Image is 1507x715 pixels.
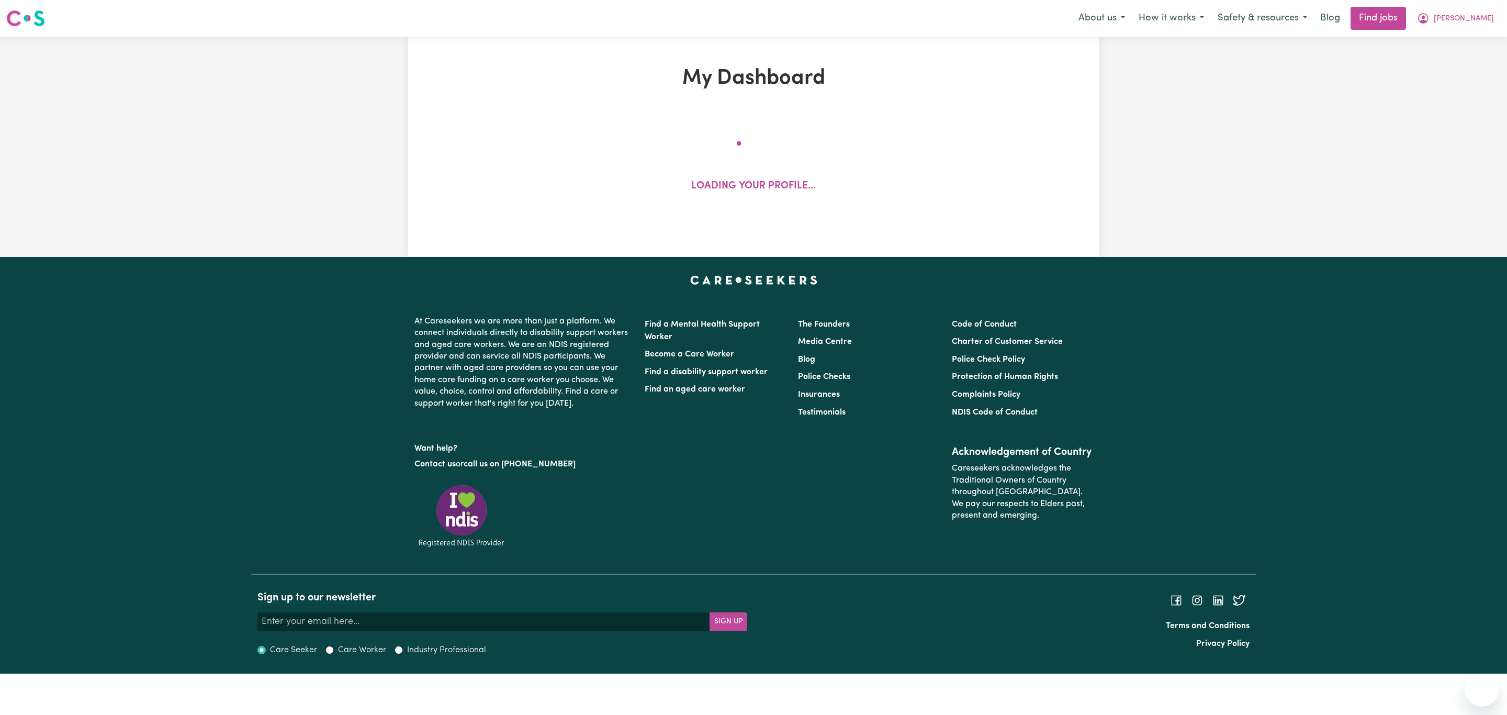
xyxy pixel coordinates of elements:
[952,459,1093,526] p: Careseekers acknowledges the Traditional Owners of Country throughout [GEOGRAPHIC_DATA]. We pay o...
[270,644,317,656] label: Care Seeker
[798,320,850,329] a: The Founders
[6,9,45,28] img: Careseekers logo
[952,338,1063,346] a: Charter of Customer Service
[6,6,45,30] a: Careseekers logo
[407,644,486,656] label: Industry Professional
[257,612,710,631] input: Enter your email here...
[414,439,632,454] p: Want help?
[645,350,734,359] a: Become a Care Worker
[338,644,386,656] label: Care Worker
[1351,7,1406,30] a: Find jobs
[690,276,817,284] a: Careseekers home page
[798,373,850,381] a: Police Checks
[1072,7,1132,29] button: About us
[1314,7,1346,30] a: Blog
[414,483,509,549] img: Registered NDIS provider
[798,390,840,399] a: Insurances
[1166,622,1250,630] a: Terms and Conditions
[952,320,1017,329] a: Code of Conduct
[952,355,1025,364] a: Police Check Policy
[952,408,1038,417] a: NDIS Code of Conduct
[691,179,816,194] p: Loading your profile...
[1170,596,1183,605] a: Follow Careseekers on Facebook
[952,390,1020,399] a: Complaints Policy
[645,368,768,376] a: Find a disability support worker
[414,454,632,474] p: or
[1196,640,1250,648] a: Privacy Policy
[1465,673,1499,707] iframe: Button to launch messaging window, conversation in progress
[952,373,1058,381] a: Protection of Human Rights
[798,338,852,346] a: Media Centre
[1211,7,1314,29] button: Safety & resources
[464,460,576,468] a: call us on [PHONE_NUMBER]
[530,66,977,91] h1: My Dashboard
[1191,596,1204,605] a: Follow Careseekers on Instagram
[798,355,815,364] a: Blog
[414,460,456,468] a: Contact us
[645,320,760,341] a: Find a Mental Health Support Worker
[952,446,1093,459] h2: Acknowledgement of Country
[798,408,846,417] a: Testimonials
[710,612,747,631] button: Subscribe
[1233,596,1245,605] a: Follow Careseekers on Twitter
[1410,7,1501,29] button: My Account
[1132,7,1211,29] button: How it works
[1212,596,1224,605] a: Follow Careseekers on LinkedIn
[414,311,632,414] p: At Careseekers we are more than just a platform. We connect individuals directly to disability su...
[257,591,747,604] h2: Sign up to our newsletter
[645,385,745,394] a: Find an aged care worker
[1434,13,1494,25] span: [PERSON_NAME]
